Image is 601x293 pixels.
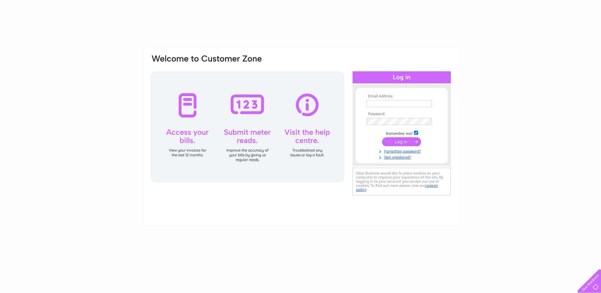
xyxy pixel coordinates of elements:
[356,183,438,192] a: cookies policy
[367,154,438,160] a: Not registered?
[382,137,421,146] input: Submit
[365,130,438,136] td: Remember me?
[365,94,438,99] th: Email Address:
[353,168,451,195] div: Clear Business would like to place cookies on your computer to improve your experience of the sit...
[367,148,438,154] a: Forgotten password?
[365,112,438,116] th: Password:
